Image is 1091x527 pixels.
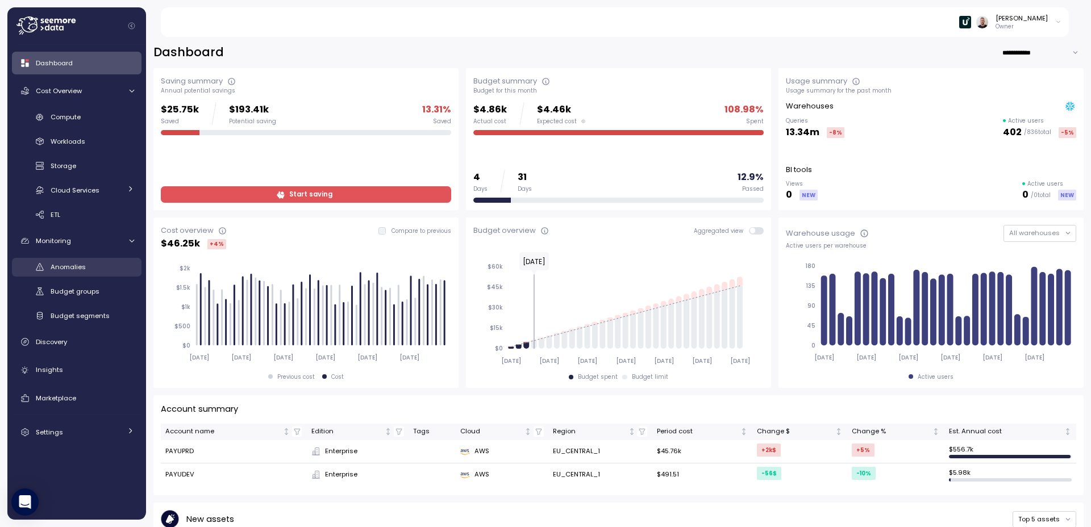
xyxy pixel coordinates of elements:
[537,102,585,118] p: $4.46k
[12,52,141,74] a: Dashboard
[161,440,307,463] td: PAYUPRD
[51,262,86,271] span: Anomalies
[51,112,81,122] span: Compute
[1003,225,1076,241] button: All warehouses
[358,354,378,361] tspan: [DATE]
[400,354,420,361] tspan: [DATE]
[182,342,190,349] tspan: $0
[578,373,618,381] div: Budget spent
[488,304,503,311] tspan: $30k
[996,14,1048,23] div: [PERSON_NAME]
[742,185,764,193] div: Passed
[730,357,750,365] tspan: [DATE]
[553,426,626,437] div: Region
[724,102,764,118] p: 108.98 %
[161,102,199,118] p: $25.75k
[1058,190,1076,200] div: NEW
[456,424,548,440] th: CloudNot sorted
[413,426,451,437] div: Tags
[941,354,961,361] tspan: [DATE]
[36,365,63,374] span: Insights
[316,354,336,361] tspan: [DATE]
[548,424,652,440] th: RegionNot sorted
[786,228,855,239] div: Warehouse usage
[12,421,141,444] a: Settings
[827,127,844,138] div: -8 %
[307,424,409,440] th: EditionNot sorted
[161,424,307,440] th: Account nameNot sorted
[1064,428,1072,436] div: Not sorted
[652,463,752,486] td: $491.51
[959,16,971,28] img: 67a86e9a0ae6e07bf18056ca.PNG
[487,283,503,291] tspan: $45k
[51,161,76,170] span: Storage
[518,185,532,193] div: Days
[392,227,451,235] p: Compare to previous
[628,428,636,436] div: Not sorted
[786,101,834,112] p: Warehouses
[1008,117,1044,125] p: Active users
[932,428,940,436] div: Not sorted
[996,23,1048,31] p: Owner
[12,387,141,409] a: Marketplace
[652,424,752,440] th: Period costNot sorted
[51,137,85,146] span: Workloads
[325,446,357,457] span: Enterprise
[657,426,738,437] div: Period cost
[229,118,276,126] div: Potential saving
[786,164,812,175] p: BI tools
[757,444,781,457] div: +2k $
[983,354,1003,361] tspan: [DATE]
[1031,191,1051,199] p: / 0 total
[757,467,781,480] div: -56 $
[12,331,141,353] a: Discovery
[752,424,847,440] th: Change $Not sorted
[384,428,392,436] div: Not sorted
[51,210,60,219] span: ETL
[311,426,383,437] div: Edition
[949,426,1062,437] div: Est. Annual cost
[231,354,251,361] tspan: [DATE]
[325,470,357,480] span: Enterprise
[490,324,503,332] tspan: $15k
[12,181,141,199] a: Cloud Services
[539,357,559,365] tspan: [DATE]
[807,302,815,309] tspan: 90
[161,225,214,236] div: Cost overview
[12,229,141,252] a: Monitoring
[944,440,1076,463] td: $ 556.7k
[282,428,290,436] div: Not sorted
[807,322,815,329] tspan: 45
[460,426,522,437] div: Cloud
[12,80,141,102] a: Cost Overview
[186,513,234,526] p: New assets
[277,373,315,381] div: Previous cost
[805,262,815,270] tspan: 180
[51,186,99,195] span: Cloud Services
[124,22,139,30] button: Collapse navigation
[422,102,451,118] p: 13.31 %
[835,428,843,436] div: Not sorted
[473,87,764,95] div: Budget for this month
[473,102,507,118] p: $4.86k
[473,185,488,193] div: Days
[1025,354,1045,361] tspan: [DATE]
[577,357,597,365] tspan: [DATE]
[153,44,224,61] h2: Dashboard
[473,76,537,87] div: Budget summary
[12,258,141,277] a: Anomalies
[12,108,141,127] a: Compute
[1022,187,1028,203] p: 0
[161,118,199,126] div: Saved
[786,76,847,87] div: Usage summary
[852,426,930,437] div: Change %
[738,170,764,185] p: 12.9 %
[161,76,223,87] div: Saving summary
[615,357,635,365] tspan: [DATE]
[847,424,944,440] th: Change %Not sorted
[161,87,451,95] div: Annual potential savings
[161,236,200,252] p: $ 46.25k
[174,323,190,330] tspan: $500
[757,426,833,437] div: Change $
[692,357,712,365] tspan: [DATE]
